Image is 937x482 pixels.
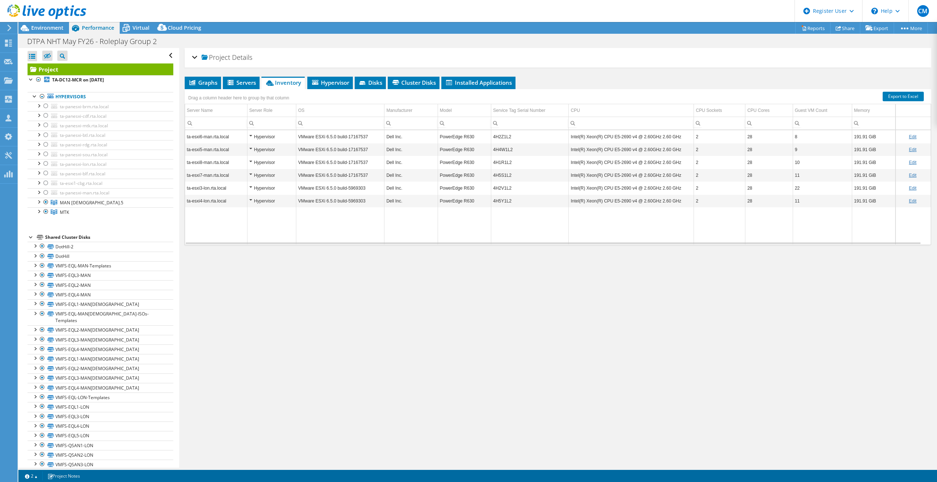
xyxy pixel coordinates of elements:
td: Column Guest VM Count, Value 22 [793,182,852,194]
td: OS Column [296,104,384,117]
td: Column Manufacturer, Value Dell Inc. [384,130,438,143]
td: Column OS, Value VMware ESXi 6.5.0 build-17167537 [296,156,384,169]
td: Column Memory, Value 191.91 GiB [852,169,895,182]
a: Edit [909,147,916,152]
td: Column Guest VM Count, Value 11 [793,169,852,182]
td: Column Service Tag Serial Number, Value 4H1R1L2 [491,156,569,169]
td: Column CPU Sockets, Filter cell [694,117,745,129]
a: VMFS-EQL4-MAN[DEMOGRAPHIC_DATA] [28,383,173,392]
a: ta-panesxi-cdf.rta.local [28,111,173,121]
td: Service Tag Serial Number Column [491,104,569,117]
span: Servers [227,79,256,86]
td: Column Service Tag Serial Number, Filter cell [491,117,569,129]
svg: \n [871,8,878,14]
td: Column CPU, Filter cell [569,117,694,129]
div: Guest VM Count [795,106,828,115]
a: ta-panesxi-man.rta.local [28,188,173,198]
div: Memory [854,106,870,115]
td: Column Server Role, Value Hypervisor [247,182,296,194]
td: Column Manufacturer, Filter cell [384,117,438,129]
div: Model [440,106,452,115]
a: ta-panesxi-btl.rta.local [28,131,173,140]
a: Project [28,63,173,75]
a: Edit [909,186,916,191]
td: Column Model, Value PowerEdge R630 [438,130,491,143]
td: Column Server Role, Value Hypervisor [247,194,296,207]
td: Column OS, Value VMware ESXi 6.5.0 build-5969303 [296,194,384,207]
td: Model Column [438,104,491,117]
div: Hypervisor [249,171,294,180]
td: Column Guest VM Count, Filter cell [793,117,852,129]
a: VMFS-EQL2-MAN[DEMOGRAPHIC_DATA] [28,364,173,373]
td: Column CPU Sockets, Value 2 [694,194,745,207]
span: MTK [60,209,69,215]
a: VMFS-EQL3-MAN [28,271,173,280]
td: Column Service Tag Serial Number, Value 4H2V1L2 [491,182,569,194]
div: Hypervisor [249,132,294,141]
div: Server Role [249,106,272,115]
span: Cloud Pricing [168,24,201,31]
td: Column Server Name, Value ta-esxi8-man.rta.local [185,156,247,169]
span: Virtual [133,24,149,31]
td: Server Role Column [247,104,296,117]
td: Column Manufacturer, Value Dell Inc. [384,194,438,207]
td: Column Model, Value PowerEdge R630 [438,194,491,207]
td: Server Name Column [185,104,247,117]
a: ta-panesxi-lon.rta.local [28,159,173,169]
td: Column Server Role, Value Hypervisor [247,143,296,156]
div: Server Name [187,106,213,115]
td: Column Model, Filter cell [438,117,491,129]
div: Service Tag Serial Number [493,106,546,115]
a: VMFS-EQL4-MAN[DEMOGRAPHIC_DATA] [28,344,173,354]
td: Column Manufacturer, Value Dell Inc. [384,182,438,194]
td: Column Server Name, Value ta-esxi5-man.rta.local [185,143,247,156]
span: ta-panesxi-blf.rta.local [60,171,105,177]
a: ta-panesxi-sou.rta.local [28,150,173,159]
a: VMFS-EQL1-MAN[DEMOGRAPHIC_DATA] [28,354,173,364]
div: Manufacturer [386,106,412,115]
a: ta-panesxi-brm.rta.local [28,102,173,111]
td: Column Memory, Filter cell [852,117,895,129]
div: Hypervisor [249,197,294,205]
td: Column Server Name, Value ta-esxi6-man.rta.local [185,130,247,143]
a: VMFS-EQL-MAN[DEMOGRAPHIC_DATA]-ISOs-Templates [28,309,173,325]
td: Column CPU Cores, Value 28 [745,169,793,182]
a: 2 [20,471,43,481]
td: Column Manufacturer, Value Dell Inc. [384,156,438,169]
td: Column Model, Value PowerEdge R630 [438,143,491,156]
td: Column Guest VM Count, Value 9 [793,143,852,156]
span: Details [232,53,252,62]
td: Column Server Name, Value ta-esxi7-man.rta.local [185,169,247,182]
div: Hypervisor [249,184,294,193]
a: VMFS-QSAN2-LON [28,450,173,460]
a: Project Notes [42,471,85,481]
td: Column Manufacturer, Value Dell Inc. [384,143,438,156]
div: Data grid [185,89,931,245]
a: VMFS-EQL2-MAN [28,280,173,290]
td: Column Server Name, Filter cell [185,117,247,129]
td: Column Guest VM Count, Value 10 [793,156,852,169]
td: Column CPU, Value Intel(R) Xeon(R) CPU E5-2690 v4 @ 2.60GHz 2.60 GHz [569,130,694,143]
td: Guest VM Count Column [793,104,852,117]
td: Column Model, Value PowerEdge R630 [438,182,491,194]
td: Column OS, Value VMware ESXi 6.5.0 build-17167537 [296,143,384,156]
span: Installed Applications [445,79,512,86]
a: Reports [795,22,831,34]
a: ta-panesxi-blf.rta.local [28,169,173,178]
span: ta-panesxi-lon.rta.local [60,161,106,167]
td: Column OS, Value VMware ESXi 6.5.0 build-5969303 [296,182,384,194]
div: Drag a column header here to group by that column [187,93,291,103]
td: Column CPU Sockets, Value 2 [694,130,745,143]
span: Disks [358,79,382,86]
a: Edit [909,173,916,178]
td: CPU Cores Column [745,104,793,117]
a: Share [830,22,860,34]
a: Export [860,22,894,34]
td: Column Server Name, Value ta-esxi4-lon.rta.local [185,194,247,207]
td: Column Memory, Value 191.91 GiB [852,143,895,156]
a: MAN 6.5 [28,198,173,207]
a: VMFS-EQL1-MAN[DEMOGRAPHIC_DATA] [28,299,173,309]
td: Column Server Name, Value ta-esxi3-lon.rta.local [185,182,247,194]
td: Column CPU Cores, Filter cell [745,117,793,129]
span: Environment [31,24,64,31]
